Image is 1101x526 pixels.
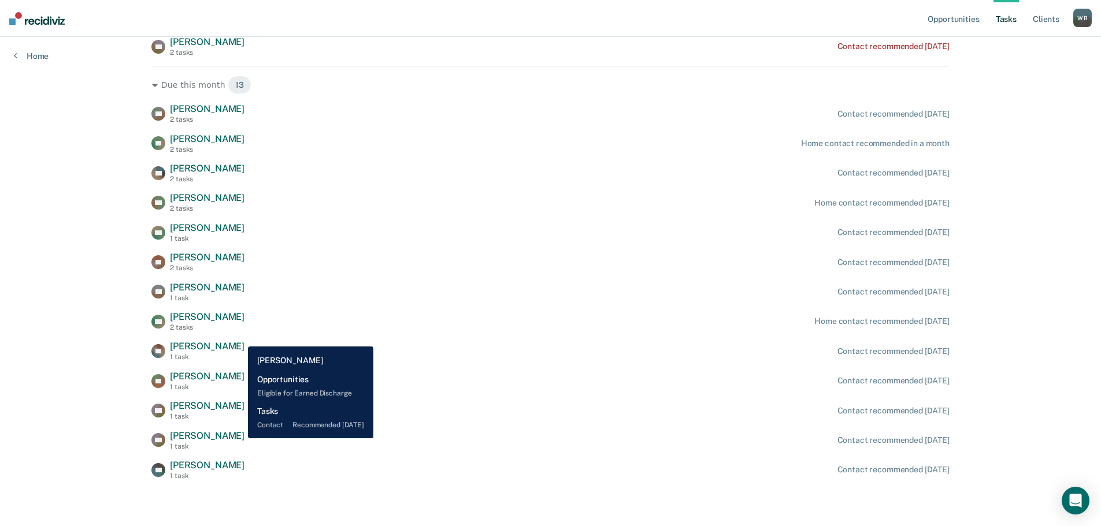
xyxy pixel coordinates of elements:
span: [PERSON_NAME] [170,163,244,174]
div: 2 tasks [170,264,244,272]
span: [PERSON_NAME] [170,460,244,471]
div: 2 tasks [170,175,244,183]
span: 13 [228,76,251,94]
a: Home [14,51,49,61]
div: 2 tasks [170,323,244,331]
div: 1 task [170,353,244,361]
div: Contact recommended [DATE] [837,406,950,416]
div: Contact recommended [DATE] [837,346,950,356]
div: 1 task [170,472,244,480]
div: W B [1073,9,1092,27]
div: 2 tasks [170,115,244,124]
span: [PERSON_NAME] [170,133,244,144]
span: [PERSON_NAME] [170,222,244,233]
img: Recidiviz [9,12,65,25]
span: [PERSON_NAME] [170,282,244,293]
div: Home contact recommended [DATE] [814,316,950,326]
div: Home contact recommended in a month [801,139,950,148]
span: [PERSON_NAME] [170,103,244,114]
span: [PERSON_NAME] [170,192,244,203]
span: [PERSON_NAME] [170,36,244,47]
div: 1 task [170,294,244,302]
div: Contact recommended [DATE] [837,227,950,237]
div: Contact recommended [DATE] [837,168,950,178]
div: 1 task [170,383,244,391]
div: Contact recommended [DATE] [837,376,950,386]
span: [PERSON_NAME] [170,400,244,411]
div: 1 task [170,412,244,420]
div: Contact recommended [DATE] [837,42,950,51]
span: [PERSON_NAME] [170,430,244,441]
div: 1 task [170,442,244,450]
div: Contact recommended [DATE] [837,258,950,267]
span: [PERSON_NAME] [170,252,244,263]
span: [PERSON_NAME] [170,371,244,382]
div: 2 tasks [170,204,244,212]
div: Contact recommended [DATE] [837,287,950,297]
span: [PERSON_NAME] [170,311,244,322]
div: Contact recommended [DATE] [837,109,950,119]
div: Contact recommended [DATE] [837,465,950,475]
div: 1 task [170,234,244,243]
div: 2 tasks [170,146,244,154]
div: Home contact recommended [DATE] [814,198,950,208]
button: WB [1073,9,1092,27]
div: Open Intercom Messenger [1062,487,1089,514]
div: 2 tasks [170,49,244,57]
div: Due this month 13 [151,76,950,94]
div: Contact recommended [DATE] [837,435,950,445]
span: [PERSON_NAME] [170,341,244,352]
